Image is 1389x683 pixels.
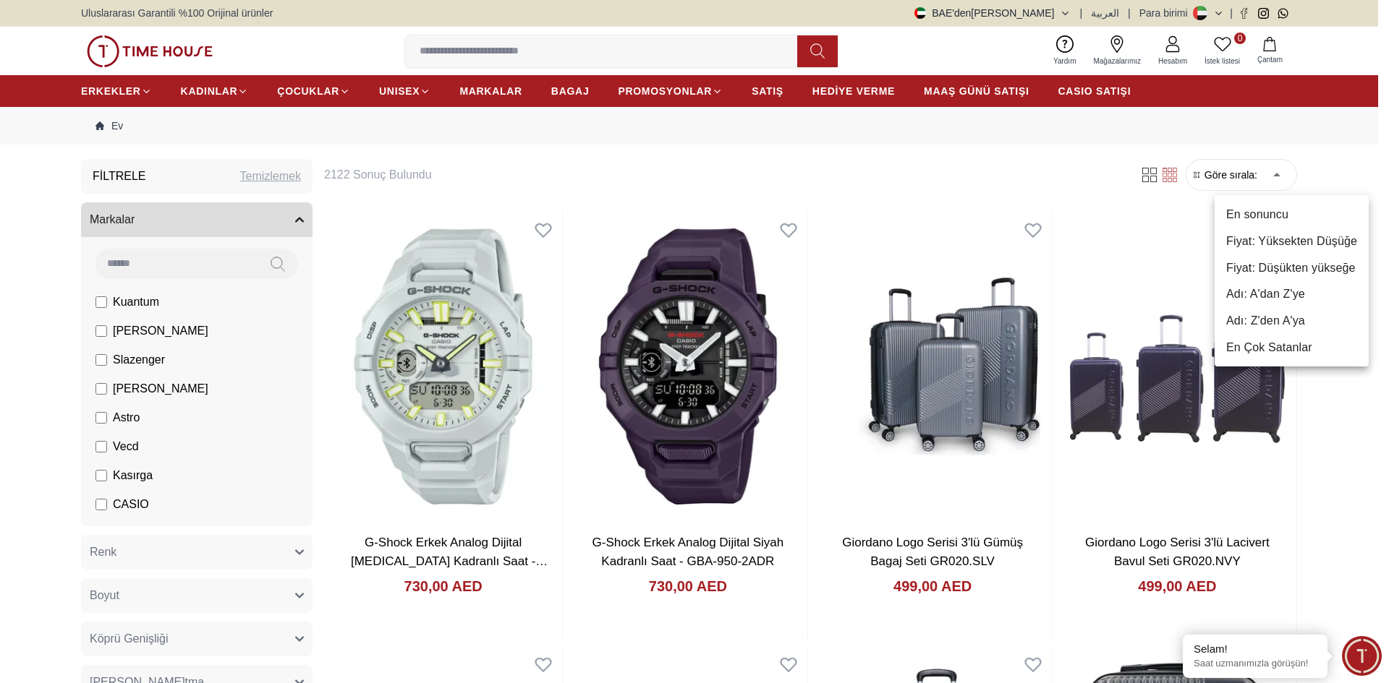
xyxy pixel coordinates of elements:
font: Fiyat: Düşükten yükseğe [1226,261,1356,273]
div: Sohbet penceresi [1342,636,1382,676]
font: Saat uzmanımızla görüşün! [1194,658,1308,669]
font: Adı: Z'den A'ya [1226,314,1305,327]
font: Adı: A'dan Z'ye [1226,288,1305,300]
font: En Çok Satanlar [1226,341,1312,353]
font: Selam! [1194,643,1228,655]
font: Fiyat: Yüksekten Düşüğe [1226,235,1357,247]
font: En sonuncu [1226,208,1288,220]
